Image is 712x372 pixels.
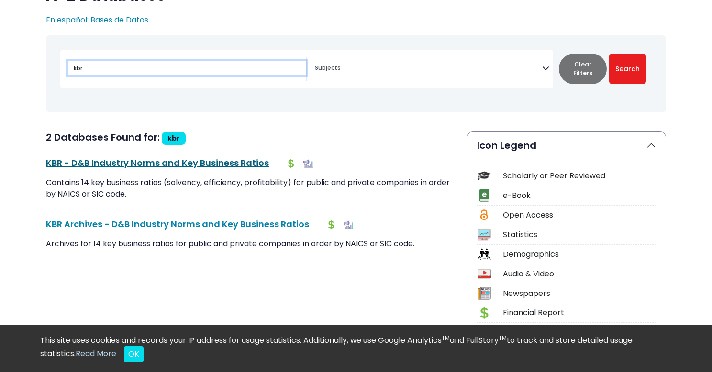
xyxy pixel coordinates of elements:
[46,177,456,200] p: Contains 14 key business ratios (solvency, efficiency, profitability) for public and private comp...
[559,54,607,84] button: Clear Filters
[167,133,180,143] span: kbr
[503,170,656,182] div: Scholarly or Peer Reviewed
[478,169,490,182] img: Icon Scholarly or Peer Reviewed
[303,159,313,168] img: Industry Report
[46,35,666,112] nav: Search filters
[609,54,646,84] button: Submit for Search Results
[503,288,656,299] div: Newspapers
[503,229,656,241] div: Statistics
[326,220,336,230] img: Financial Report
[478,306,490,319] img: Icon Financial Report
[467,132,666,159] button: Icon Legend
[478,248,490,261] img: Icon Demographics
[124,346,144,362] button: Close
[478,208,490,221] img: Icon Open Access
[478,267,490,280] img: Icon Audio & Video
[503,190,656,201] div: e-Book
[503,209,656,221] div: Open Access
[46,131,160,144] span: 2 Databases Found for:
[478,287,490,300] img: Icon Newspapers
[478,189,490,202] img: Icon e-Book
[68,61,306,75] input: Search database by title or keyword
[478,228,490,241] img: Icon Statistics
[46,238,456,250] p: Archives for 14 key business ratios for public and private companies in order by NAICS or SIC code.
[503,249,656,260] div: Demographics
[503,307,656,318] div: Financial Report
[46,14,148,25] a: En español: Bases de Datos
[344,220,353,230] img: Industry Report
[442,334,450,342] sup: TM
[315,65,542,73] textarea: Search
[40,335,672,362] div: This site uses cookies and records your IP address for usage statistics. Additionally, we use Goo...
[76,348,116,359] a: Read More
[499,334,507,342] sup: TM
[286,159,296,168] img: Financial Report
[46,157,269,169] a: KBR - D&B Industry Norms and Key Business Ratios
[503,268,656,280] div: Audio & Video
[46,218,309,230] a: KBR Archives - D&B Industry Norms and Key Business Ratios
